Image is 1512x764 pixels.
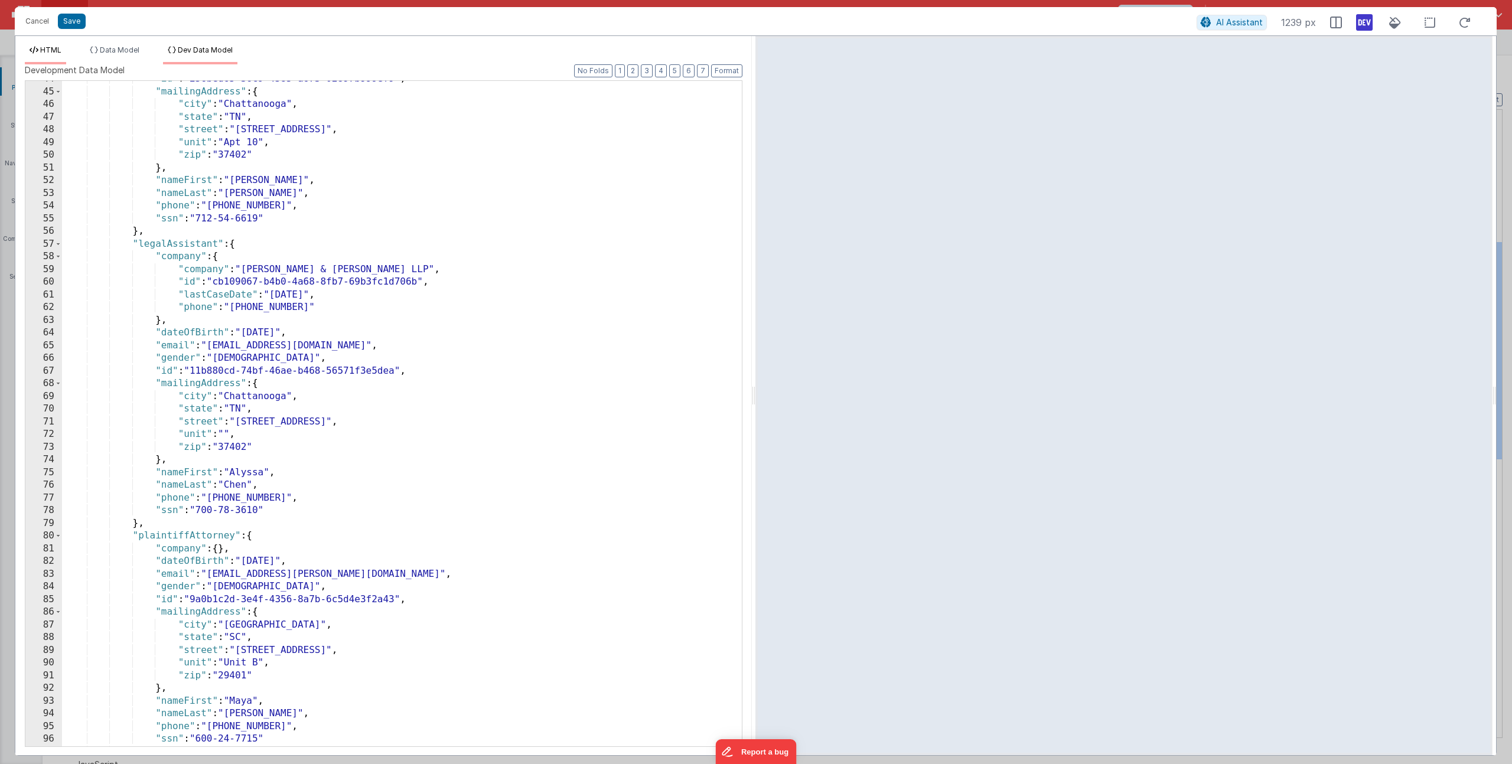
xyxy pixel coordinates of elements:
[1216,17,1263,27] span: AI Assistant
[25,682,62,695] div: 92
[615,64,625,77] button: 1
[25,657,62,670] div: 90
[25,543,62,556] div: 81
[25,644,62,657] div: 89
[25,619,62,632] div: 87
[25,136,62,149] div: 49
[25,492,62,505] div: 77
[25,314,62,327] div: 63
[25,428,62,441] div: 72
[25,555,62,568] div: 82
[25,327,62,339] div: 64
[25,733,62,746] div: 96
[641,64,653,77] button: 3
[25,98,62,111] div: 46
[25,530,62,543] div: 80
[716,739,797,764] iframe: Marker.io feedback button
[25,238,62,251] div: 57
[25,707,62,720] div: 94
[25,466,62,479] div: 75
[25,568,62,581] div: 83
[25,606,62,619] div: 86
[25,695,62,708] div: 93
[711,64,742,77] button: Format
[25,162,62,175] div: 51
[25,441,62,454] div: 73
[25,453,62,466] div: 74
[25,670,62,683] div: 91
[25,225,62,238] div: 56
[25,149,62,162] div: 50
[25,289,62,302] div: 61
[25,593,62,606] div: 85
[25,504,62,517] div: 78
[25,111,62,124] div: 47
[25,213,62,226] div: 55
[178,45,233,54] span: Dev Data Model
[25,352,62,365] div: 66
[25,580,62,593] div: 84
[25,174,62,187] div: 52
[655,64,667,77] button: 4
[25,390,62,403] div: 69
[25,479,62,492] div: 76
[25,403,62,416] div: 70
[25,377,62,390] div: 68
[25,263,62,276] div: 59
[1281,15,1316,30] span: 1239 px
[574,64,612,77] button: No Folds
[25,746,62,759] div: 97
[19,13,55,30] button: Cancel
[100,45,139,54] span: Data Model
[669,64,680,77] button: 5
[25,200,62,213] div: 54
[40,45,61,54] span: HTML
[25,631,62,644] div: 88
[25,365,62,378] div: 67
[25,64,125,76] span: Development Data Model
[1197,15,1267,30] button: AI Assistant
[25,301,62,314] div: 62
[25,250,62,263] div: 58
[25,276,62,289] div: 60
[25,517,62,530] div: 79
[25,187,62,200] div: 53
[25,416,62,429] div: 71
[58,14,86,29] button: Save
[627,64,638,77] button: 2
[25,86,62,99] div: 45
[25,339,62,352] div: 65
[697,64,709,77] button: 7
[683,64,695,77] button: 6
[25,123,62,136] div: 48
[25,720,62,733] div: 95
